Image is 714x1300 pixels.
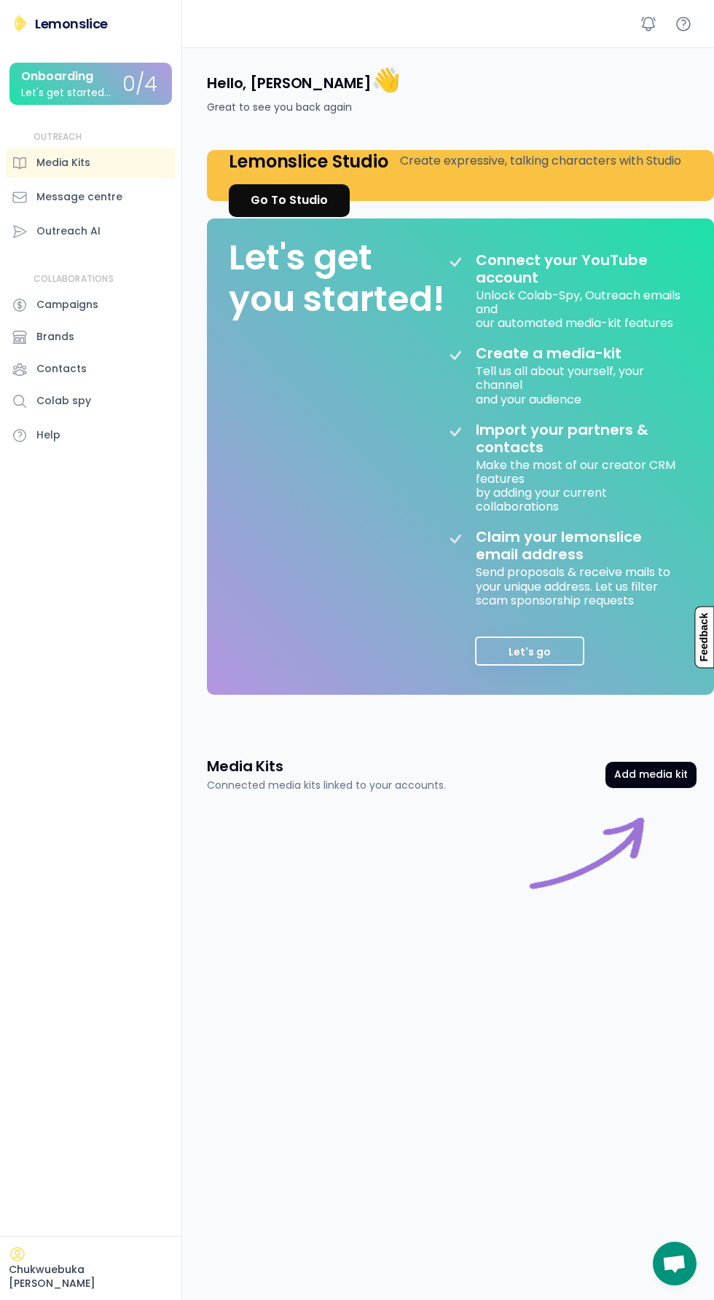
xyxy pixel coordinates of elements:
div: Chukwuebuka [PERSON_NAME] [9,1263,173,1291]
div: Let's get started... [21,87,111,98]
div: Lemonslice [35,15,108,33]
a: Open chat [653,1242,697,1285]
div: 0/4 [122,74,157,96]
div: Colab spy [36,393,91,409]
div: Unlock Colab-Spy, Outreach emails and our automated media-kit features [476,286,681,331]
img: connect%20image%20purple.gif [522,811,653,942]
div: Help [36,428,60,443]
div: Great to see you back again [207,100,352,115]
div: Create expressive, talking characters with Studio [400,152,681,170]
div: Go To Studio [251,192,328,209]
div: Contacts [36,361,87,377]
div: Brands [36,329,74,344]
div: COLLABORATIONS [34,273,114,285]
h3: Media Kits [207,756,283,776]
img: Lemonslice [12,15,29,32]
font: 👋 [372,63,401,96]
a: Go To Studio [229,184,350,217]
div: OUTREACH [34,131,82,143]
div: Message centre [36,189,122,205]
button: Add media kit [605,762,697,788]
div: Let's get you started! [229,237,444,320]
div: Tell us all about yourself, your channel and your audience [476,362,681,406]
div: Connect your YouTube account [476,251,681,286]
div: Create a media-kit [476,344,658,362]
div: Claim your lemonslice email address [476,528,681,563]
h4: Hello, [PERSON_NAME] [207,65,400,95]
h4: Lemonslice Studio [229,150,388,173]
div: Campaigns [36,297,98,312]
div: Connected media kits linked to your accounts. [207,778,446,793]
div: Send proposals & receive mails to your unique address. Let us filter scam sponsorship requests [476,563,681,607]
button: Let's go [475,637,584,666]
div: Media Kits [36,155,90,170]
div: Start here [522,811,653,942]
div: Import your partners & contacts [476,421,681,456]
div: Outreach AI [36,224,101,239]
div: Onboarding [21,70,93,83]
div: Make the most of our creator CRM features by adding your current collaborations [476,456,681,514]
